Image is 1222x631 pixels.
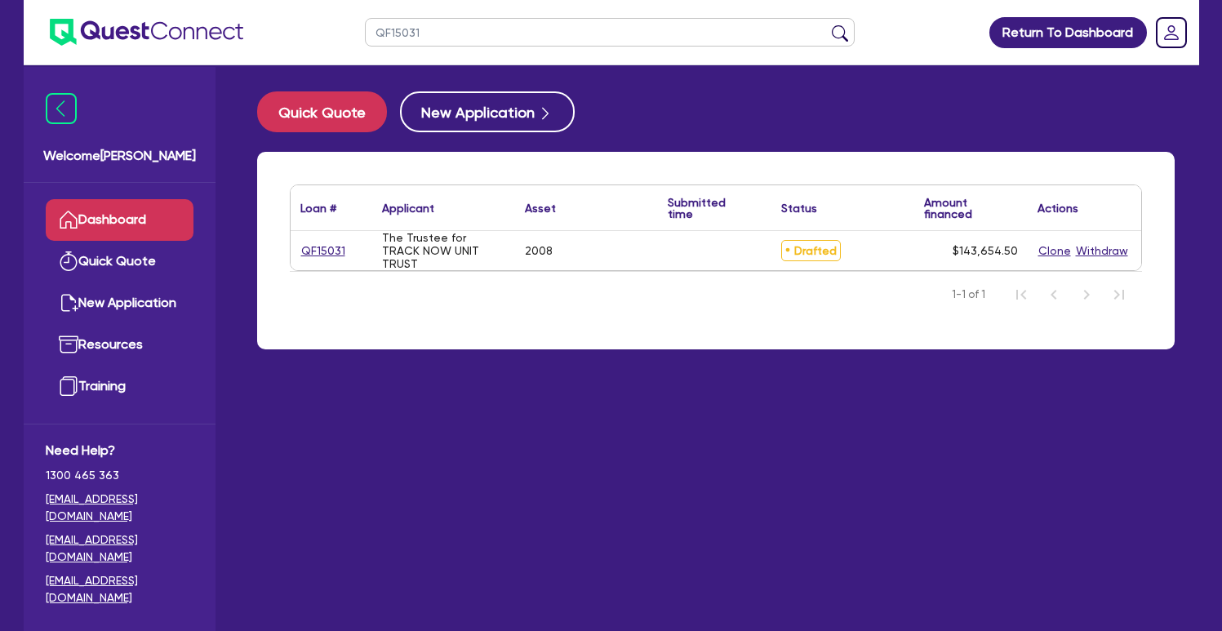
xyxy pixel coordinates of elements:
[1038,242,1072,260] button: Clone
[924,197,1018,220] div: Amount financed
[257,91,387,132] button: Quick Quote
[46,93,77,124] img: icon-menu-close
[59,376,78,396] img: training
[1075,242,1129,260] button: Withdraw
[1103,278,1135,311] button: Last Page
[59,251,78,271] img: quick-quote
[668,197,747,220] div: Submitted time
[46,572,193,607] a: [EMAIL_ADDRESS][DOMAIN_NAME]
[989,17,1147,48] a: Return To Dashboard
[59,335,78,354] img: resources
[781,202,817,214] div: Status
[300,242,346,260] a: QF15031
[1150,11,1193,54] a: Dropdown toggle
[382,202,434,214] div: Applicant
[1005,278,1038,311] button: First Page
[46,467,193,484] span: 1300 465 363
[46,199,193,241] a: Dashboard
[46,282,193,324] a: New Application
[952,287,985,303] span: 1-1 of 1
[46,491,193,525] a: [EMAIL_ADDRESS][DOMAIN_NAME]
[1038,278,1070,311] button: Previous Page
[525,244,553,257] div: 2008
[365,18,855,47] input: Search by name, application ID or mobile number...
[953,244,1018,257] span: $143,654.50
[46,441,193,460] span: Need Help?
[781,240,841,261] span: Drafted
[46,241,193,282] a: Quick Quote
[46,366,193,407] a: Training
[46,531,193,566] a: [EMAIL_ADDRESS][DOMAIN_NAME]
[59,293,78,313] img: new-application
[43,146,196,166] span: Welcome [PERSON_NAME]
[46,324,193,366] a: Resources
[300,202,336,214] div: Loan #
[1038,202,1078,214] div: Actions
[400,91,575,132] button: New Application
[382,231,505,270] div: The Trustee for TRACK NOW UNIT TRUST
[525,202,556,214] div: Asset
[50,19,243,46] img: quest-connect-logo-blue
[1070,278,1103,311] button: Next Page
[257,91,400,132] a: Quick Quote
